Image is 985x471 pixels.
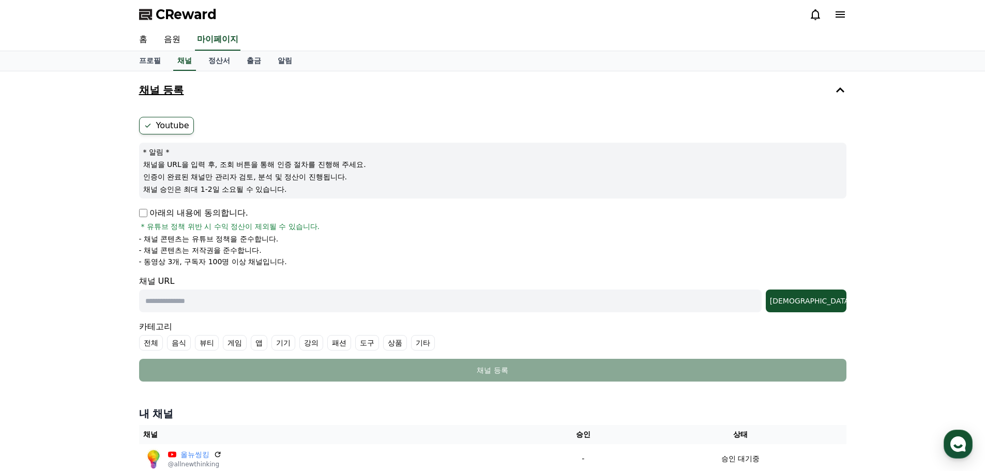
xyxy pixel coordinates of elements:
button: 채널 등록 [135,75,851,104]
p: - [536,453,630,464]
label: 강의 [299,335,323,351]
th: 승인 [532,425,634,444]
div: [DEMOGRAPHIC_DATA] [770,296,842,306]
img: 올뉴씽킹 [143,448,164,469]
label: 음식 [167,335,191,351]
p: 채널 승인은 최대 1-2일 소요될 수 있습니다. [143,184,842,194]
label: 상품 [383,335,407,351]
label: 앱 [251,335,267,351]
h4: 내 채널 [139,406,846,421]
label: 전체 [139,335,163,351]
a: 출금 [238,51,269,71]
button: 채널 등록 [139,359,846,382]
a: 채널 [173,51,196,71]
label: Youtube [139,117,194,134]
div: 채널 URL [139,275,846,312]
label: 기타 [411,335,435,351]
span: 설정 [160,343,172,352]
a: 대화 [68,328,133,354]
a: 프로필 [131,51,169,71]
label: 게임 [223,335,247,351]
label: 도구 [355,335,379,351]
p: - 채널 콘텐츠는 유튜브 정책을 준수합니다. [139,234,279,244]
a: CReward [139,6,217,23]
a: 홈 [131,29,156,51]
p: - 동영상 3개, 구독자 100명 이상 채널입니다. [139,256,287,267]
a: 정산서 [200,51,238,71]
a: 음원 [156,29,189,51]
span: CReward [156,6,217,23]
label: 뷰티 [195,335,219,351]
a: 설정 [133,328,199,354]
p: - 채널 콘텐츠는 저작권을 준수합니다. [139,245,262,255]
span: * 유튜브 정책 위반 시 수익 정산이 제외될 수 있습니다. [141,221,320,232]
h4: 채널 등록 [139,84,184,96]
a: 홈 [3,328,68,354]
label: 기기 [271,335,295,351]
span: 홈 [33,343,39,352]
div: 카테고리 [139,321,846,351]
button: [DEMOGRAPHIC_DATA] [766,290,846,312]
p: @allnewthinking [168,460,222,468]
p: 승인 대기중 [721,453,760,464]
label: 패션 [327,335,351,351]
p: 아래의 내용에 동의합니다. [139,207,248,219]
a: 올뉴씽킹 [180,449,209,460]
th: 상태 [634,425,846,444]
th: 채널 [139,425,532,444]
a: 마이페이지 [195,29,240,51]
span: 대화 [95,344,107,352]
div: 채널 등록 [160,365,826,375]
p: 채널을 URL을 입력 후, 조회 버튼을 통해 인증 절차를 진행해 주세요. [143,159,842,170]
a: 알림 [269,51,300,71]
p: 인증이 완료된 채널만 관리자 검토, 분석 및 정산이 진행됩니다. [143,172,842,182]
